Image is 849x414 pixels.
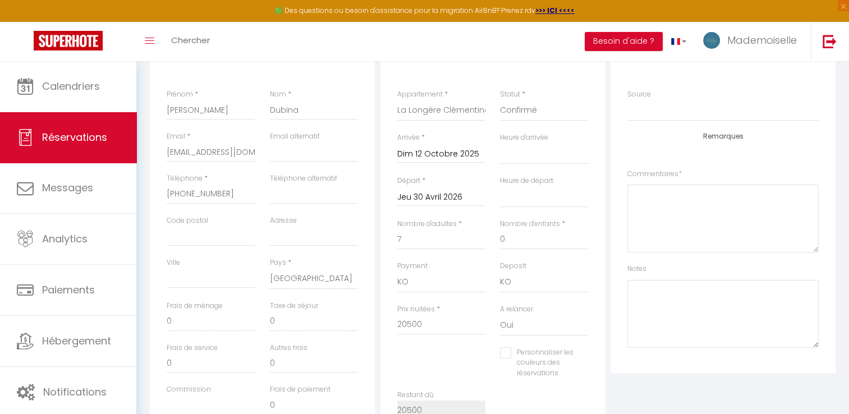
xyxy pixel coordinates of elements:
[269,89,286,100] label: Nom
[269,343,307,353] label: Autres frais
[167,343,218,353] label: Frais de service
[167,215,208,226] label: Code postal
[703,32,720,49] img: ...
[585,32,663,51] button: Besoin d'aide ?
[397,89,443,100] label: Appartement
[397,132,420,143] label: Arrivée
[500,304,533,315] label: A relancer
[171,34,210,46] span: Chercher
[167,257,180,268] label: Ville
[823,34,837,48] img: logout
[34,31,103,50] img: Super Booking
[500,132,548,143] label: Heure d'arrivée
[42,334,111,348] span: Hébergement
[42,79,100,93] span: Calendriers
[500,261,526,272] label: Deposit
[269,257,286,268] label: Pays
[42,181,93,195] span: Messages
[727,33,797,47] span: Mademoiselle
[163,22,218,61] a: Chercher
[42,283,95,297] span: Paiements
[397,390,434,401] label: Restant dû
[397,219,457,229] label: Nombre d'adultes
[269,173,337,184] label: Téléphone alternatif
[397,53,589,61] h4: Détails Réservation
[167,301,223,311] label: Frais de ménage
[627,89,651,100] label: Source
[167,384,211,395] label: Commission
[627,169,682,180] label: Commentaires
[397,261,428,272] label: Payment
[269,384,330,395] label: Frais de paiement
[42,130,107,144] span: Réservations
[397,304,435,315] label: Prix nuitées
[167,173,203,184] label: Téléphone
[167,131,185,142] label: Email
[695,22,811,61] a: ... Mademoiselle
[535,6,575,15] a: >>> ICI <<<<
[397,176,420,186] label: Départ
[511,347,574,379] label: Personnaliser les couleurs des réservations
[500,176,553,186] label: Heure de départ
[627,264,646,274] label: Notes
[167,53,358,61] h4: Détails Voyageur
[627,53,819,61] h4: Plateformes
[500,219,560,229] label: Nombre d'enfants
[269,301,318,311] label: Taxe de séjour
[627,132,819,140] h4: Remarques
[42,232,88,246] span: Analytics
[269,131,319,142] label: Email alternatif
[269,215,296,226] label: Adresse
[43,385,107,399] span: Notifications
[500,89,520,100] label: Statut
[167,89,193,100] label: Prénom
